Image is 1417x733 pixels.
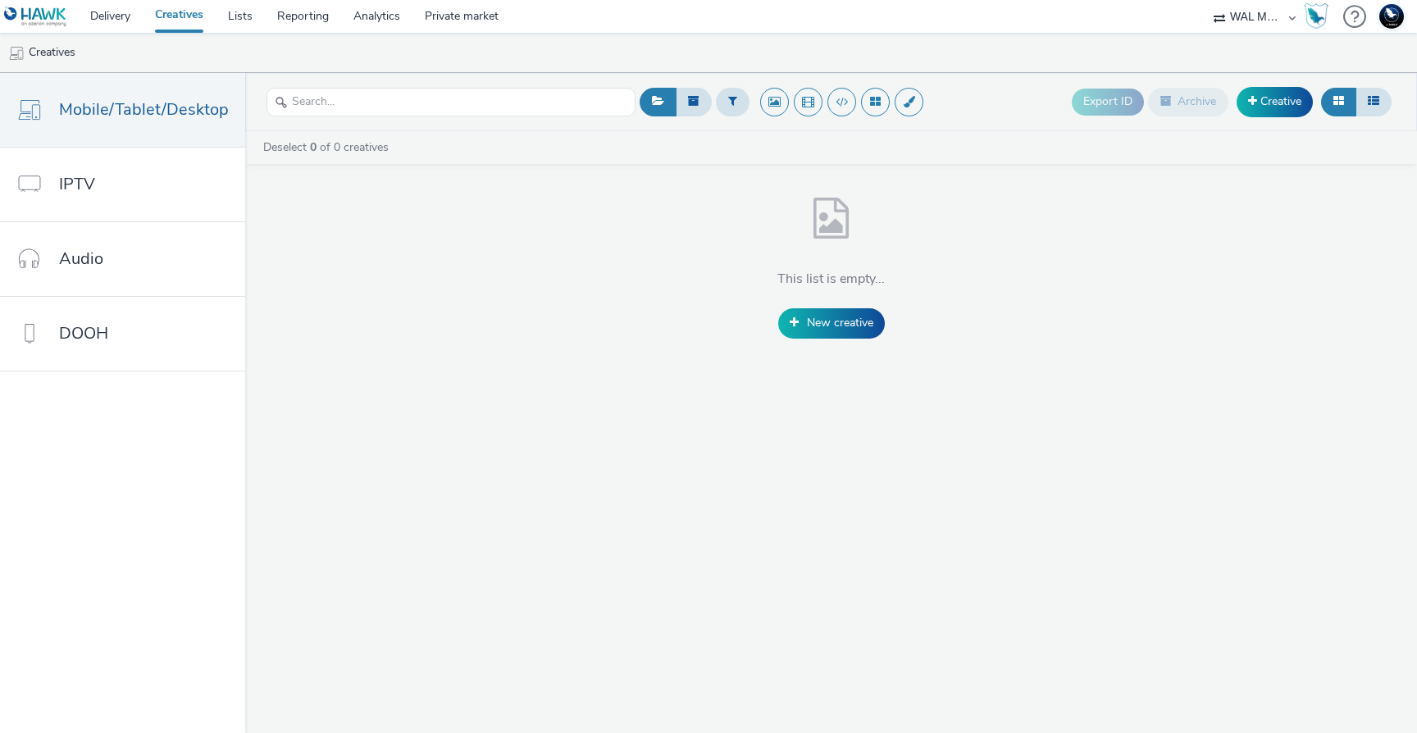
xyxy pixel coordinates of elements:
span: IPTV [59,172,95,196]
h4: This list is empty... [777,271,885,289]
button: Export ID [1072,89,1144,115]
button: Archive [1148,88,1228,116]
a: Creative [1237,87,1313,116]
img: undefined Logo [4,7,67,27]
a: New creative [778,308,885,338]
img: Support Hawk [1379,4,1404,29]
strong: 0 [310,139,317,155]
button: Table [1355,88,1392,116]
a: Hawk Academy [1304,3,1335,30]
span: Audio [59,247,103,271]
span: DOOH [59,321,108,345]
input: Search... [267,88,636,116]
a: Deselect of 0 creatives [262,139,395,155]
img: Hawk Academy [1304,3,1328,30]
button: Grid [1321,88,1356,116]
span: New creative [807,315,873,330]
span: Mobile/Tablet/Desktop [59,98,229,121]
img: mobile [8,45,25,61]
